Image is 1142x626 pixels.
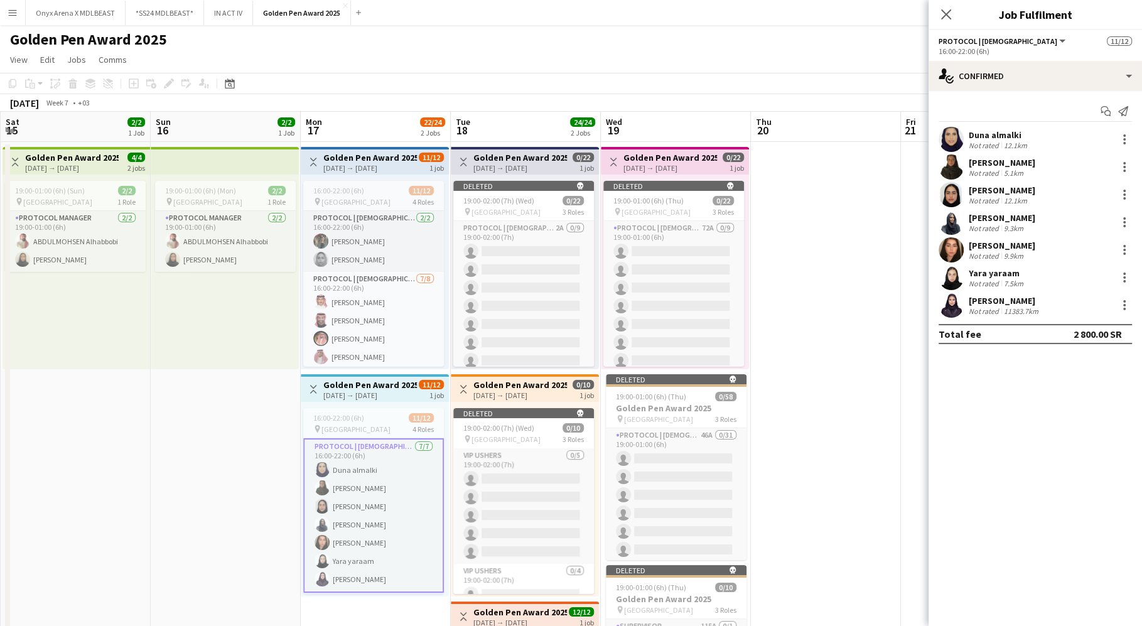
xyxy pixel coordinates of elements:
div: [PERSON_NAME] [969,212,1035,224]
span: Comms [99,54,127,65]
button: *SS24 MDLBEAST* [126,1,204,25]
app-card-role: Protocol Manager2/219:00-01:00 (6h)ABDULMOHSEN Alhabbobi[PERSON_NAME] [5,211,146,272]
div: Deleted [603,181,744,191]
span: 12/12 [569,607,594,617]
span: Mon [306,116,322,127]
span: 0/58 [715,392,736,401]
div: [DATE] → [DATE] [473,163,567,173]
span: 11/12 [409,186,434,195]
a: Jobs [62,51,91,68]
span: [GEOGRAPHIC_DATA] [624,414,693,424]
span: [GEOGRAPHIC_DATA] [23,197,92,207]
app-card-role: VIP Ushers0/519:00-02:00 (7h) [453,448,594,564]
div: Deleted [453,181,594,191]
span: 0/22 [563,196,584,205]
span: 19:00-01:00 (6h) (Thu) [613,196,684,205]
span: View [10,54,28,65]
span: 1 Role [267,197,286,207]
span: 11/12 [419,153,444,162]
div: 2 Jobs [571,128,595,138]
span: 3 Roles [563,207,584,217]
span: Edit [40,54,55,65]
span: 0/22 [713,196,734,205]
a: Edit [35,51,60,68]
h3: Golden Pen Award 2025 [473,607,567,618]
span: 16 [154,123,171,138]
span: Tue [456,116,470,127]
span: 17 [304,123,322,138]
span: 1 Role [117,197,136,207]
div: 12.1km [1001,141,1030,150]
div: 2 jobs [127,162,145,173]
div: Deleted 19:00-02:00 (7h) (Wed)0/22 [GEOGRAPHIC_DATA]3 RolesProtocol | [DEMOGRAPHIC_DATA]2A0/919:0... [453,181,594,367]
h1: Golden Pen Award 2025 [10,30,167,49]
div: 16:00-22:00 (6h)11/12 [GEOGRAPHIC_DATA]4 RolesProtocol | [DEMOGRAPHIC_DATA]7/716:00-22:00 (6h)Dun... [303,408,444,594]
span: Wed [606,116,622,127]
div: Not rated [969,141,1001,150]
a: View [5,51,33,68]
span: [GEOGRAPHIC_DATA] [321,197,391,207]
div: 1 job [429,162,444,173]
h3: Golden Pen Award 2025 [473,152,567,163]
span: 2/2 [268,186,286,195]
div: Not rated [969,279,1001,288]
span: 3 Roles [713,207,734,217]
div: [PERSON_NAME] [969,157,1035,168]
div: 1 Job [128,128,144,138]
span: 19:00-02:00 (7h) (Wed) [463,196,534,205]
app-card-role: Protocol | [DEMOGRAPHIC_DATA]7/816:00-22:00 (6h)[PERSON_NAME][PERSON_NAME][PERSON_NAME][PERSON_NAME] [303,272,444,442]
div: [DATE] → [DATE] [323,163,417,173]
div: Deleted 19:00-02:00 (7h) (Wed)0/10 [GEOGRAPHIC_DATA]3 RolesVIP Ushers0/519:00-02:00 (7h) VIP Ushe... [453,408,594,594]
span: [GEOGRAPHIC_DATA] [173,197,242,207]
span: 18 [454,123,470,138]
div: Not rated [969,196,1001,205]
div: Deleted [606,565,746,575]
span: 0/22 [723,153,744,162]
app-job-card: 19:00-01:00 (6h) (Sun)2/2 [GEOGRAPHIC_DATA]1 RoleProtocol Manager2/219:00-01:00 (6h)ABDULMOHSEN A... [5,181,146,272]
div: Deleted [606,374,746,384]
div: 2 800.00 SR [1074,328,1122,340]
div: 16:00-22:00 (6h)11/12 [GEOGRAPHIC_DATA]4 RolesProtocol | [DEMOGRAPHIC_DATA]2/216:00-22:00 (6h)[PE... [303,181,444,367]
div: [DATE] → [DATE] [623,163,717,173]
h3: Golden Pen Award 2025 [606,402,746,414]
div: 9.9km [1001,251,1026,261]
span: Jobs [67,54,86,65]
div: [PERSON_NAME] [969,240,1035,251]
div: [DATE] → [DATE] [25,163,119,173]
div: Not rated [969,168,1001,178]
div: 1 job [429,389,444,400]
span: [GEOGRAPHIC_DATA] [471,207,541,217]
button: IN ACT IV [204,1,253,25]
div: 1 job [579,389,594,400]
span: 4 Roles [412,197,434,207]
span: 24/24 [570,117,595,127]
span: [GEOGRAPHIC_DATA] [321,424,391,434]
button: Golden Pen Award 2025 [253,1,351,25]
div: 1 job [579,162,594,173]
span: 21 [904,123,916,138]
span: Fri [906,116,916,127]
app-job-card: Deleted 19:00-01:00 (6h) (Thu)0/22 [GEOGRAPHIC_DATA]3 RolesProtocol | [DEMOGRAPHIC_DATA]72A0/919:... [603,181,744,367]
div: Confirmed [929,61,1142,91]
div: Not rated [969,251,1001,261]
div: 5.1km [1001,168,1026,178]
span: 15 [4,123,19,138]
div: 1 job [730,162,744,173]
h3: Golden Pen Award 2025 [323,152,417,163]
button: Protocol | [DEMOGRAPHIC_DATA] [939,36,1067,46]
span: [GEOGRAPHIC_DATA] [471,434,541,444]
span: [GEOGRAPHIC_DATA] [622,207,691,217]
span: 16:00-22:00 (6h) [313,413,364,423]
span: 0/22 [573,153,594,162]
div: 19:00-01:00 (6h) (Mon)2/2 [GEOGRAPHIC_DATA]1 RoleProtocol Manager2/219:00-01:00 (6h)ABDULMOHSEN A... [155,181,296,272]
div: [DATE] → [DATE] [473,391,567,400]
div: 11383.7km [1001,306,1041,316]
span: 19:00-01:00 (6h) (Thu) [616,392,686,401]
div: [PERSON_NAME] [969,295,1041,306]
h3: Job Fulfilment [929,6,1142,23]
span: 16:00-22:00 (6h) [313,186,364,195]
span: Sun [156,116,171,127]
span: 22/24 [420,117,445,127]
